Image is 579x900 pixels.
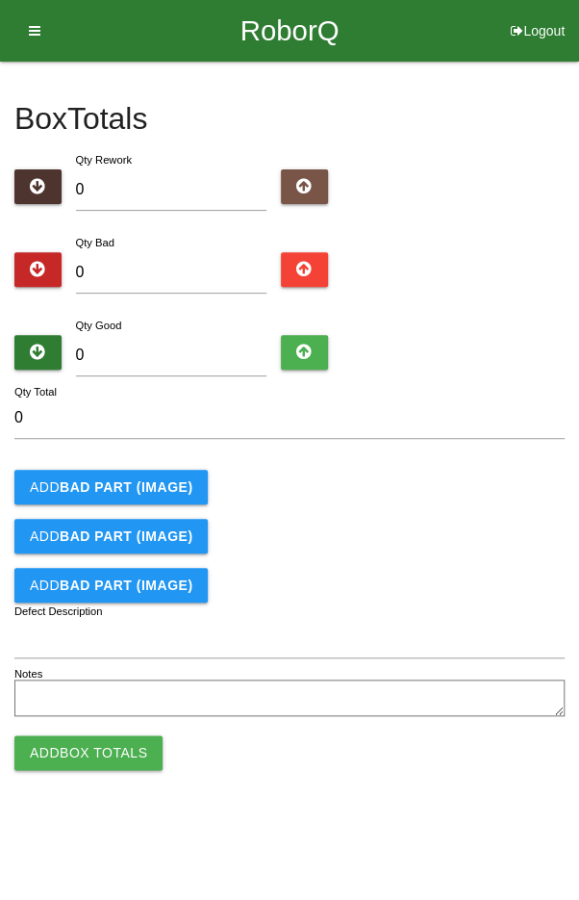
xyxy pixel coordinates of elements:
[14,470,208,504] button: AddBAD PART (IMAGE)
[76,154,132,166] label: Qty Rework
[14,666,42,682] label: Notes
[14,604,103,620] label: Defect Description
[76,237,114,248] label: Qty Bad
[14,519,208,553] button: AddBAD PART (IMAGE)
[60,528,192,544] b: BAD PART (IMAGE)
[14,568,208,603] button: AddBAD PART (IMAGE)
[76,320,122,331] label: Qty Good
[60,479,192,495] b: BAD PART (IMAGE)
[14,102,565,136] h4: Box Totals
[60,578,192,593] b: BAD PART (IMAGE)
[14,384,57,400] label: Qty Total
[14,735,163,770] button: AddBox Totals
